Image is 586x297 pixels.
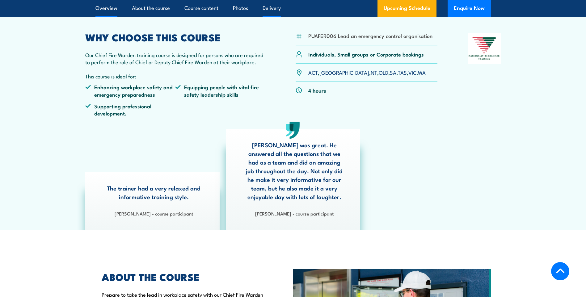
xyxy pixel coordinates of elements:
[175,83,265,98] li: Equipping people with vital fire safety leadership skills
[371,69,377,76] a: NT
[255,210,334,217] strong: [PERSON_NAME] - course participant
[85,83,175,98] li: Enhancing workplace safety and emergency preparedness
[85,33,266,41] h2: WHY CHOOSE THIS COURSE
[103,184,204,201] p: The trainer had a very relaxed and informative training style.
[308,69,318,76] a: ACT
[468,33,501,64] img: Nationally Recognised Training logo.
[390,69,396,76] a: SA
[408,69,416,76] a: VIC
[85,51,266,66] p: Our Chief Fire Warden training course is designed for persons who are required to perform the rol...
[319,69,369,76] a: [GEOGRAPHIC_DATA]
[85,73,266,80] p: This course is ideal for:
[418,69,426,76] a: WA
[115,210,193,217] strong: [PERSON_NAME] - course participant
[398,69,407,76] a: TAS
[379,69,388,76] a: QLD
[308,69,426,76] p: , , , , , , ,
[244,140,345,201] p: [PERSON_NAME] was great. He answered all the questions that we had as a team and did an amazing j...
[308,32,432,39] li: PUAFER006 Lead an emergency control organisation
[85,102,175,117] li: Supporting professional development.
[308,87,326,94] p: 4 hours
[308,51,424,58] p: Individuals, Small groups or Corporate bookings
[102,272,265,281] h2: ABOUT THE COURSE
